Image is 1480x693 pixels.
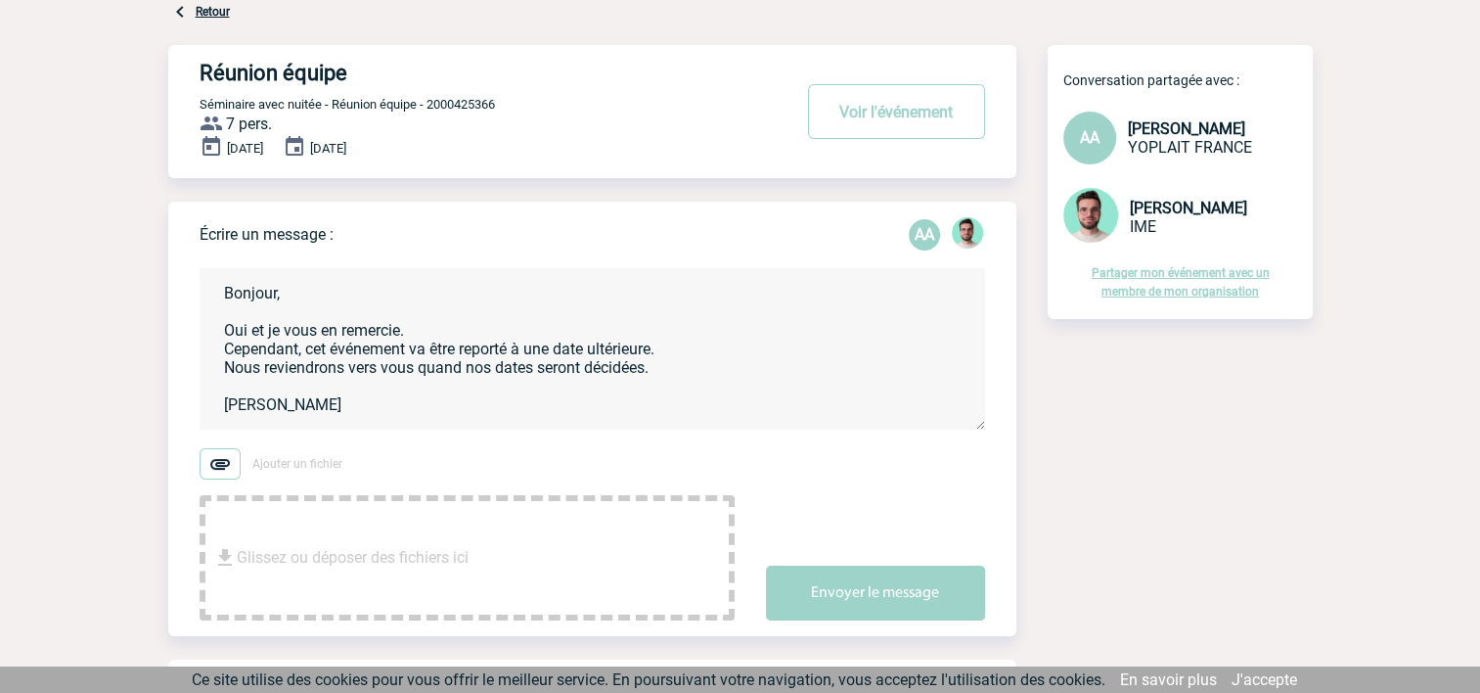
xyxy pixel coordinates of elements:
[1130,217,1156,236] span: IME
[237,509,469,607] span: Glissez ou déposer des fichiers ici
[1063,72,1313,88] p: Conversation partagée avec :
[310,141,346,156] span: [DATE]
[213,546,237,570] img: file_download.svg
[252,457,342,471] span: Ajouter un fichier
[227,141,263,156] span: [DATE]
[766,566,985,621] button: Envoyer le message
[1063,188,1118,243] img: 121547-2.png
[200,225,334,244] p: Écrire un message :
[1130,199,1247,217] span: [PERSON_NAME]
[808,84,985,139] button: Voir l'événement
[909,219,940,251] p: AA
[952,217,983,253] div: Benjamin ROLAND
[226,115,272,133] span: 7 pers.
[200,61,733,85] h4: Réunion équipe
[1128,119,1245,138] span: [PERSON_NAME]
[1128,138,1252,157] span: YOPLAIT FRANCE
[909,219,940,251] div: Anna ARAMIAN
[1120,670,1217,689] a: En savoir plus
[196,5,230,19] a: Retour
[1080,128,1099,147] span: AA
[1092,266,1270,299] a: Partager mon événement avec un membre de mon organisation
[952,217,983,249] img: 121547-2.png
[192,670,1105,689] span: Ce site utilise des cookies pour vous offrir le meilleur service. En poursuivant votre navigation...
[200,97,495,112] span: Séminaire avec nuitée - Réunion équipe - 2000425366
[1232,670,1297,689] a: J'accepte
